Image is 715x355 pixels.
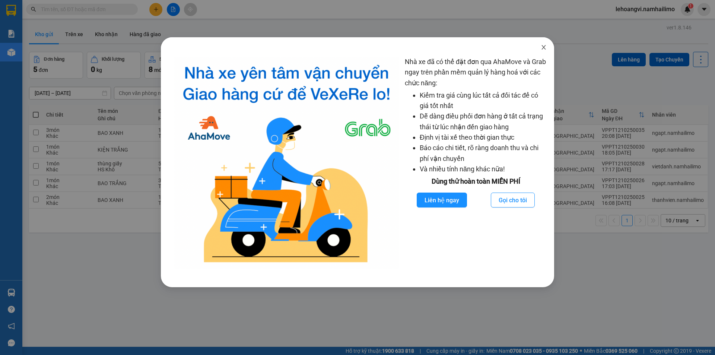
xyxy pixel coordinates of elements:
span: Gọi cho tôi [499,196,527,205]
li: Kiểm tra giá cùng lúc tất cả đối tác để có giá tốt nhất [420,90,547,111]
li: Báo cáo chi tiết, rõ ràng doanh thu và chi phí vận chuyển [420,143,547,164]
div: Dùng thử hoàn toàn MIỄN PHÍ [405,176,547,187]
div: Nhà xe đã có thể đặt đơn qua AhaMove và Grab ngay trên phần mềm quản lý hàng hoá với các chức năng: [405,57,547,269]
li: Định vị tài xế theo thời gian thực [420,132,547,143]
span: Liên hệ ngay [425,196,459,205]
button: Liên hệ ngay [417,193,467,207]
span: close [541,44,547,50]
img: logo [174,57,399,269]
button: Close [533,37,554,58]
li: Dễ dàng điều phối đơn hàng ở tất cả trạng thái từ lúc nhận đến giao hàng [420,111,547,132]
li: Và nhiều tính năng khác nữa! [420,164,547,174]
button: Gọi cho tôi [491,193,535,207]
